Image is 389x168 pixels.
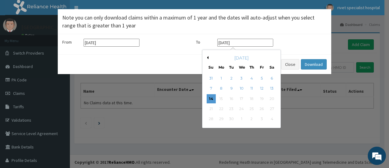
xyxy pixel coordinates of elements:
div: Not available Monday, September 22nd, 2025 [217,104,226,113]
img: d_794563401_company_1708531726252_794563401 [11,30,25,46]
div: Choose Monday, September 1st, 2025 [217,74,226,83]
div: Not available Friday, October 3rd, 2025 [257,115,266,124]
h4: Note you can only download claims within a maximum of 1 year and the dates will auto-adjust when ... [62,14,327,29]
div: Not available Sunday, September 21st, 2025 [207,104,216,113]
div: Not available Tuesday, September 30th, 2025 [227,115,236,124]
div: We [239,65,244,70]
div: Not available Thursday, September 25th, 2025 [247,104,256,113]
div: Su [208,65,214,70]
div: Chat with us now [32,34,102,42]
div: Choose Wednesday, September 3rd, 2025 [237,74,246,83]
div: Mo [219,65,224,70]
div: [DATE] [205,55,278,61]
div: Choose Sunday, September 7th, 2025 [207,84,216,93]
input: Select end date [217,39,273,47]
div: Not available Monday, September 15th, 2025 [217,94,226,103]
textarea: Type your message and hit 'Enter' [3,107,116,128]
div: Choose Thursday, September 4th, 2025 [247,74,256,83]
div: Not available Sunday, September 28th, 2025 [207,115,216,124]
div: Not available Friday, September 26th, 2025 [257,104,266,113]
div: Sa [269,65,274,70]
div: Not available Tuesday, September 16th, 2025 [227,94,236,103]
div: Choose Saturday, September 6th, 2025 [267,74,277,83]
input: Select start date [84,39,139,47]
div: Not available Saturday, September 20th, 2025 [267,94,277,103]
div: Not available Thursday, September 18th, 2025 [247,94,256,103]
div: Not available Saturday, October 4th, 2025 [267,115,277,124]
div: Minimize live chat window [100,3,114,18]
div: Not available Thursday, October 2nd, 2025 [247,115,256,124]
label: From [62,39,81,45]
div: Not available Tuesday, September 23rd, 2025 [227,104,236,113]
div: Choose Thursday, September 11th, 2025 [247,84,256,93]
div: Choose Saturday, September 13th, 2025 [267,84,277,93]
div: Choose Friday, September 12th, 2025 [257,84,266,93]
div: Th [249,65,254,70]
div: Choose Sunday, September 14th, 2025 [207,94,216,103]
div: Not available Friday, September 19th, 2025 [257,94,266,103]
div: Not available Wednesday, October 1st, 2025 [237,115,246,124]
button: Close [323,5,327,11]
span: We're online! [35,47,84,109]
div: Not available Monday, September 29th, 2025 [217,115,226,124]
div: Choose Sunday, August 31st, 2025 [207,74,216,83]
button: Download [301,59,327,70]
div: Choose Monday, September 8th, 2025 [217,84,226,93]
div: Not available Saturday, September 27th, 2025 [267,104,277,113]
button: Previous Month [205,56,208,59]
div: Choose Tuesday, September 9th, 2025 [227,84,236,93]
div: Not available Wednesday, September 24th, 2025 [237,104,246,113]
div: Fr [259,65,264,70]
div: Not available Wednesday, September 17th, 2025 [237,94,246,103]
div: Tu [229,65,234,70]
div: Choose Wednesday, September 10th, 2025 [237,84,246,93]
div: Choose Tuesday, September 2nd, 2025 [227,74,236,83]
div: month 2025-09 [206,73,277,124]
div: Choose Friday, September 5th, 2025 [257,74,266,83]
label: To [196,39,214,45]
span: × [323,4,327,12]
